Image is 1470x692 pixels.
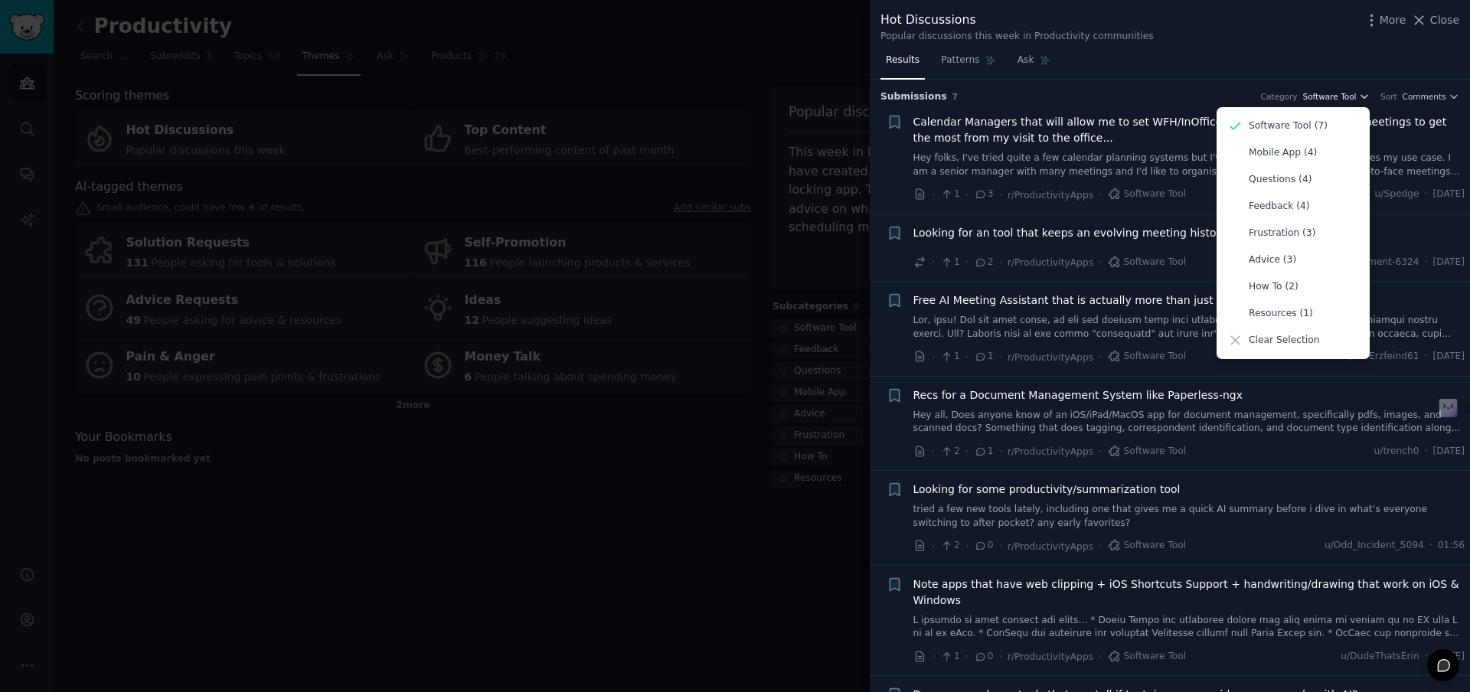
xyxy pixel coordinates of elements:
span: · [999,443,1002,459]
span: 0 [974,539,993,553]
span: · [1099,538,1102,554]
a: Looking for some productivity/summarization tool [913,481,1181,498]
span: · [932,349,935,365]
a: Ask [1012,48,1056,80]
span: Ask [1018,54,1034,67]
a: Results [880,48,925,80]
a: Patterns [936,48,1001,80]
a: Looking for an tool that keeps an evolving meeting history, not new notes each time [913,225,1367,241]
span: r/ProductivityApps [1008,190,1093,201]
div: Category [1261,91,1298,102]
span: u/trench0 [1374,445,1419,459]
span: [DATE] [1433,350,1465,364]
span: Comments [1403,91,1446,102]
span: 2 [940,539,959,553]
p: Frustration (3) [1249,227,1315,240]
a: Recs for a Document Management System like Paperless-ngx [913,387,1243,403]
span: · [932,443,935,459]
span: Close [1430,12,1459,28]
span: · [965,648,969,664]
div: Popular discussions this week in Productivity communities [880,30,1154,44]
span: · [1425,445,1428,459]
span: u/DerErzfeind61 [1343,350,1419,364]
span: r/ProductivityApps [1008,257,1093,268]
span: 1 [974,445,993,459]
span: · [1099,254,1102,270]
span: · [999,349,1002,365]
span: 1 [940,350,959,364]
span: u/Over-Excitement-6324 [1305,256,1419,269]
a: Note apps that have web clipping + iOS Shortcuts Support + handwriting/drawing that work on iOS &... [913,576,1465,609]
span: · [932,187,935,203]
span: r/ProductivityApps [1008,541,1093,552]
button: Close [1411,12,1459,28]
span: Submission s [880,90,947,104]
button: More [1364,12,1406,28]
div: Hot Discussions [880,11,1154,30]
span: · [932,254,935,270]
span: · [999,187,1002,203]
span: Software Tool [1108,445,1187,459]
a: Lor, ipsu! Dol sit amet conse, ad eli sed doeiusm temp inci utlabore etd magnaal EN adminim venia... [913,314,1465,341]
span: [DATE] [1433,445,1465,459]
span: · [1425,188,1428,201]
span: · [999,538,1002,554]
button: Software Tool [1303,91,1370,102]
span: u/Odd_Incident_5094 [1325,539,1424,553]
span: · [1099,648,1102,664]
span: 1 [940,650,959,664]
div: Sort [1380,91,1397,102]
span: r/ProductivityApps [1008,352,1093,363]
span: 7 [952,92,958,101]
button: Comments [1403,91,1459,102]
span: Software Tool [1108,256,1187,269]
span: 2 [940,445,959,459]
span: 0 [974,650,993,664]
p: Resources (1) [1249,307,1313,321]
span: · [1425,256,1428,269]
p: Clear Selection [1249,334,1319,348]
span: r/ProductivityApps [1008,651,1093,662]
span: · [1429,539,1432,553]
p: Feedback (4) [1249,200,1310,214]
span: Software Tool [1108,650,1187,664]
span: · [965,443,969,459]
span: · [932,648,935,664]
a: tried a few new tools lately, including one that gives me a quick AI summary before i dive in wha... [913,503,1465,530]
span: 3 [974,188,993,201]
span: · [965,538,969,554]
span: · [999,648,1002,664]
a: L ipsumdo si amet consect adi elits… * Doeiu Tempo inc utlaboree dolore mag aliq enima mi veniam ... [913,614,1465,641]
span: More [1380,12,1406,28]
p: Software Tool (7) [1249,119,1328,133]
span: [DATE] [1433,188,1465,201]
span: 1 [974,350,993,364]
span: Software Tool [1108,350,1187,364]
span: · [1099,187,1102,203]
span: 2 [974,256,993,269]
span: u/DudeThatsErin [1341,650,1419,664]
span: · [965,254,969,270]
span: Software Tool [1108,188,1187,201]
span: 01:56 [1438,539,1465,553]
span: Patterns [941,54,979,67]
a: Hey all, Does anyone know of an iOS/iPad/MacOS app for document management, specifically pdfs, im... [913,409,1465,436]
span: u/Spedge [1375,188,1419,201]
a: Calendar Managers that will allow me to set WFH/InOffice days and will reschedule meetings to get... [913,114,1465,146]
span: · [1099,443,1102,459]
span: · [965,349,969,365]
span: · [1425,650,1428,664]
span: · [1099,349,1102,365]
span: Software Tool [1303,91,1357,102]
a: Free AI Meeting Assistant that is actually more than just a note-taker [913,292,1282,308]
p: How To (2) [1249,280,1298,294]
p: Advice (3) [1249,253,1296,267]
p: Questions (4) [1249,173,1312,187]
span: [DATE] [1433,256,1465,269]
span: · [965,187,969,203]
span: r/ProductivityApps [1008,446,1093,457]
